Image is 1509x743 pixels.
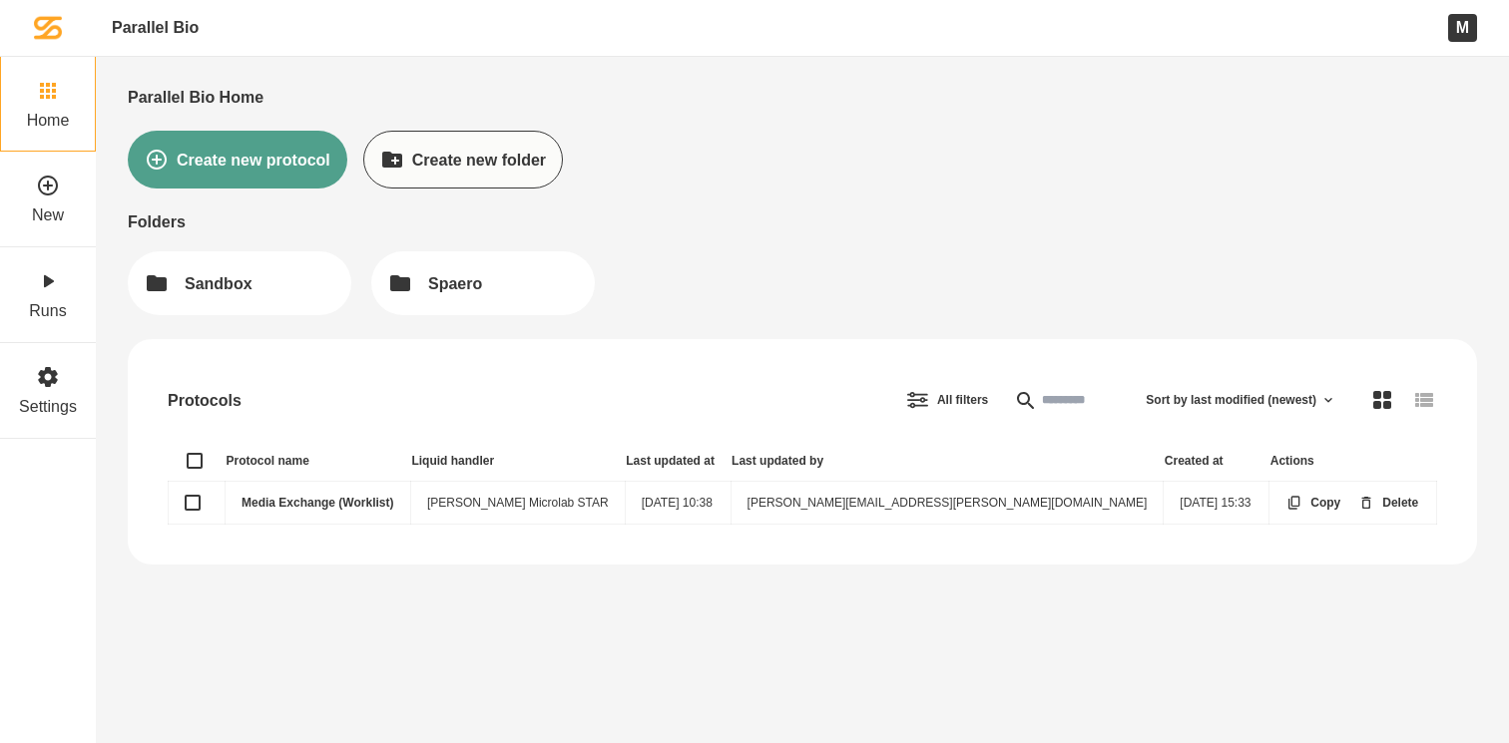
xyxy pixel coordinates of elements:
[168,391,242,410] div: Protocols
[34,14,62,42] img: Spaero logomark
[1269,441,1437,482] th: Actions
[1146,393,1316,407] span: Sort by last modified (newest)
[32,205,64,224] label: New
[1448,14,1477,41] div: M
[112,18,199,37] a: Parallel Bio
[226,441,411,482] th: Protocol name
[185,495,201,511] button: Media Exchange (Worklist)
[363,131,563,188] button: Create new folder
[625,482,731,525] td: [DATE] 10:38
[128,88,263,107] a: Parallel Bio Home
[428,274,482,293] div: Spaero
[1395,371,1453,429] button: List view
[19,397,77,416] label: Settings
[625,441,731,482] th: Last updated at
[1164,441,1269,482] th: Created at
[731,482,1164,525] td: [PERSON_NAME][EMAIL_ADDRESS][PERSON_NAME][DOMAIN_NAME]
[371,251,595,315] button: Spaero
[1353,371,1411,429] button: Tile view
[128,131,347,188] button: Create new protocol
[1269,478,1357,528] button: Copy
[128,251,351,315] button: Sandbox
[731,441,1164,482] th: Last updated by
[185,274,252,293] div: Sandbox
[242,496,393,510] a: Media Exchange (Worklist)
[410,441,625,482] th: Liquid handler
[128,212,1477,231] div: Folders
[1341,478,1435,528] button: Delete
[410,482,625,525] td: [PERSON_NAME] Microlab STAR
[888,371,1005,429] button: Filter protocol
[29,301,66,320] label: Runs
[1164,482,1269,525] td: [DATE] 15:33
[27,111,70,130] label: Home
[187,453,203,469] button: Select all protocols
[169,482,1437,525] tr: Media Exchange (Worklist)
